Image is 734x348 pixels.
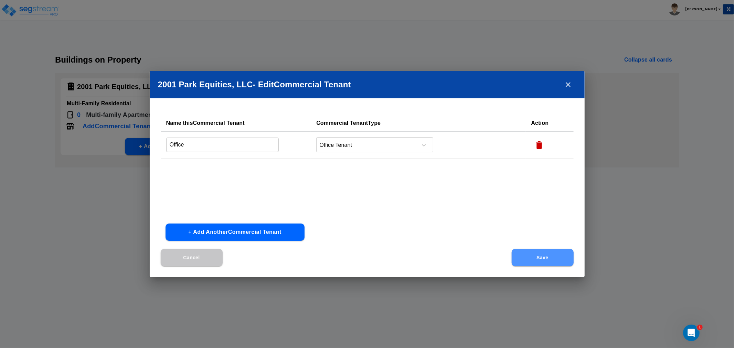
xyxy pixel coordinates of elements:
[311,115,525,131] th: Commercial Tenant Type
[526,115,574,131] th: Action
[560,76,576,93] button: close
[150,71,585,98] h2: 2001 Park Equities, LLC - Edit Commercial Tenant
[697,325,703,330] span: 1
[166,224,305,241] button: + Add AnotherCommercial Tenant
[683,325,700,341] iframe: Intercom live chat
[166,137,279,152] input: Commercial Tenant Name
[512,249,574,266] button: Save
[161,115,311,131] th: Name this Commercial Tenant
[161,249,223,266] button: Cancel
